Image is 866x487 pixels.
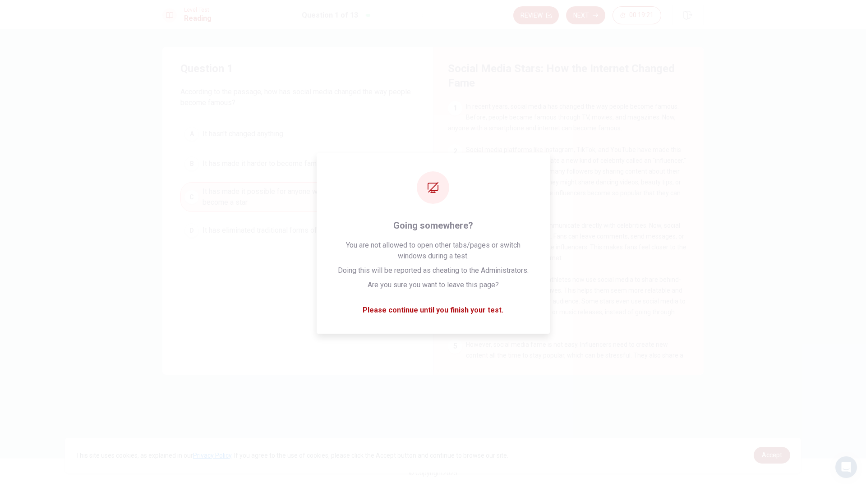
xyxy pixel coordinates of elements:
div: A [184,127,199,141]
span: Accept [762,451,782,459]
button: DIt has eliminated traditional forms of media [180,219,415,242]
span: It has made it possible for anyone with internet access to become a star [203,186,411,208]
span: In the past, fans could not communicate directly with celebrities. Now, social media allows them ... [448,222,686,262]
span: It has made it harder to become famous [203,158,328,169]
div: 1 [448,101,462,115]
span: © Copyright 2025 [409,469,457,477]
span: According to the passage, how has social media changed the way people become famous? [180,87,415,108]
div: cookieconsent [65,438,801,473]
h4: Question 1 [180,61,415,76]
span: 00:19:21 [629,12,654,19]
span: It has eliminated traditional forms of media [203,225,338,236]
h4: Social Media Stars: How the Internet Changed Fame [448,61,687,90]
button: Review [513,6,559,24]
button: 00:19:21 [613,6,661,24]
div: 5 [448,339,462,354]
h1: Reading [184,13,212,24]
button: BIt has made it harder to become famous [180,152,415,175]
div: Open Intercom Messenger [835,456,857,478]
span: This site uses cookies, as explained in our . If you agree to the use of cookies, please click th... [76,452,508,459]
span: In recent years, social media has changed the way people become famous. Before, people became fam... [448,103,679,132]
button: CIt has made it possible for anyone with internet access to become a star [180,182,415,212]
div: 4 [448,274,462,289]
span: It hasn't changed anything [203,129,283,139]
span: However, social media fame is not easy. Influencers need to create new content all the time to st... [448,341,683,370]
div: 3 [448,220,462,234]
div: C [184,190,199,204]
button: Next [566,6,605,24]
span: Social media platforms like Instagram, TikTok, and YouTube have made this possible. These platfor... [448,146,686,207]
div: B [184,156,199,171]
div: 2 [448,144,462,159]
h1: Question 1 of 13 [302,10,358,21]
span: Many actors, musicians, and athletes now use social media to share behind-the-scenes glimpses of ... [448,276,686,326]
button: AIt hasn't changed anything [180,123,415,145]
span: Level Test [184,7,212,13]
a: Privacy Policy [193,452,231,459]
a: dismiss cookie message [754,447,790,464]
div: D [184,223,199,238]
